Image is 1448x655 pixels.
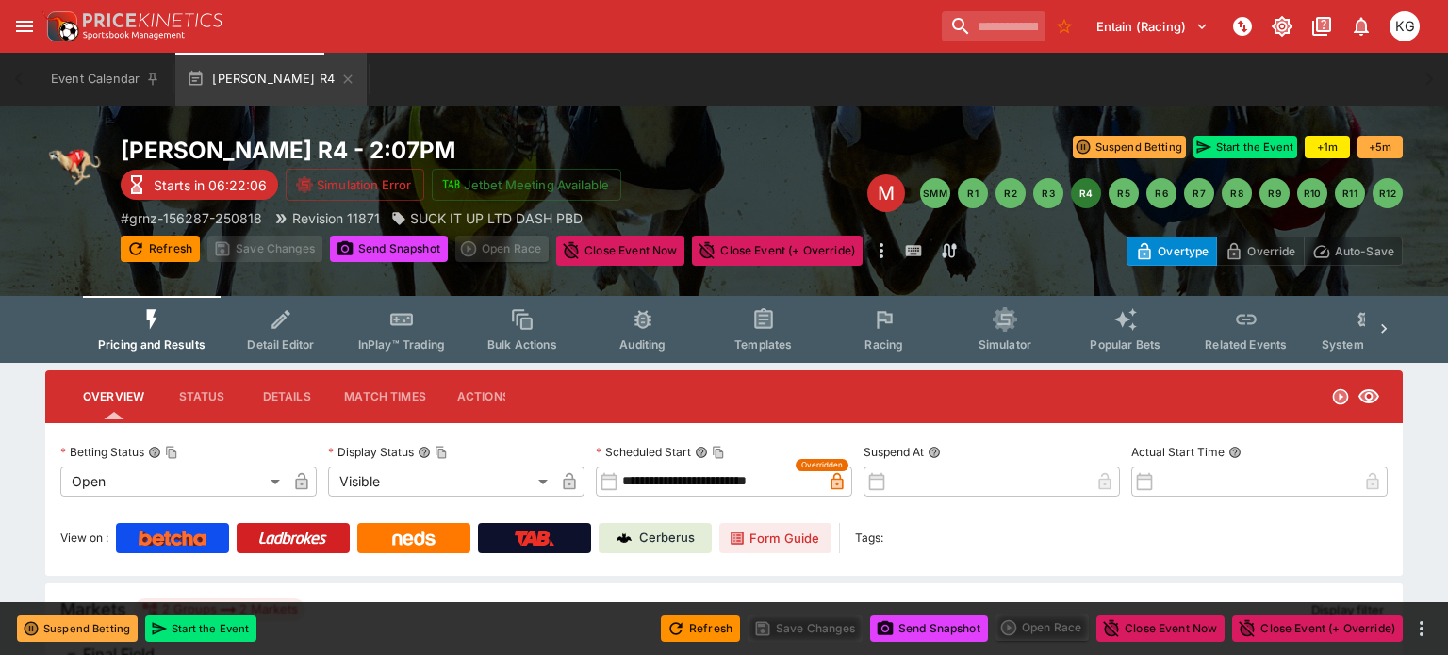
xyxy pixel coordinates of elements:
div: Visible [328,467,554,497]
button: R5 [1109,178,1139,208]
span: Detail Editor [247,337,314,352]
button: Suspend At [928,446,941,459]
button: Start the Event [1193,136,1297,158]
span: System Controls [1322,337,1414,352]
a: Cerberus [599,523,712,553]
img: PriceKinetics Logo [41,8,79,45]
label: View on : [60,523,108,553]
button: NOT Connected to PK [1226,9,1259,43]
button: Auto-Save [1304,237,1403,266]
button: Suspend Betting [1073,136,1186,158]
button: Refresh [661,615,740,642]
div: Open [60,467,287,497]
a: Form Guide [719,523,831,553]
svg: Open [1331,387,1350,406]
span: Related Events [1205,337,1287,352]
svg: Visible [1357,385,1380,408]
span: Pricing and Results [98,337,206,352]
h2: Copy To Clipboard [121,136,762,165]
p: Cerberus [639,529,695,548]
button: +5m [1357,136,1403,158]
button: Copy To Clipboard [165,446,178,459]
p: Auto-Save [1335,241,1394,261]
button: Refresh [121,236,200,262]
button: Display filter [1300,595,1395,625]
button: Documentation [1305,9,1339,43]
input: search [942,11,1045,41]
button: Start the Event [145,615,256,642]
div: Kevin Gutschlag [1390,11,1420,41]
button: more [1410,617,1433,640]
p: Display Status [328,444,414,460]
button: Select Tenant [1085,11,1220,41]
button: Scheduled StartCopy To Clipboard [695,446,708,459]
img: Sportsbook Management [83,31,185,40]
button: Copy To Clipboard [435,446,448,459]
button: Betting StatusCopy To Clipboard [148,446,161,459]
button: more [870,236,893,266]
span: Popular Bets [1090,337,1160,352]
div: Event type filters [83,296,1365,363]
button: R2 [995,178,1026,208]
button: Details [244,374,329,419]
button: R8 [1222,178,1252,208]
div: split button [995,614,1089,641]
p: Suspend At [864,444,924,460]
span: InPlay™ Trading [358,337,445,352]
button: +1m [1305,136,1350,158]
button: Status [159,374,244,419]
img: TabNZ [515,531,554,546]
img: greyhound_racing.png [45,136,106,196]
button: Send Snapshot [870,615,988,642]
img: Neds [392,531,435,546]
button: Simulation Error [286,169,424,201]
button: [PERSON_NAME] R4 [175,53,367,106]
div: Edit Meeting [867,174,905,212]
button: open drawer [8,9,41,43]
button: Overtype [1127,237,1217,266]
img: PriceKinetics [83,13,222,27]
button: Event Calendar [40,53,172,106]
p: SUCK IT UP LTD DASH PBD [410,208,583,228]
button: Actual Start Time [1228,446,1242,459]
p: Starts in 06:22:06 [154,175,267,195]
p: Actual Start Time [1131,444,1225,460]
button: R4 [1071,178,1101,208]
button: Close Event Now [556,236,684,266]
span: Auditing [619,337,666,352]
div: SUCK IT UP LTD DASH PBD [391,208,583,228]
button: R10 [1297,178,1327,208]
button: R11 [1335,178,1365,208]
img: Betcha [139,531,206,546]
button: Close Event Now [1096,615,1225,642]
button: Match Times [329,374,441,419]
p: Copy To Clipboard [121,208,262,228]
img: Ladbrokes [258,531,327,546]
nav: pagination navigation [920,178,1403,208]
span: Simulator [979,337,1031,352]
div: split button [455,236,549,262]
button: Send Snapshot [330,236,448,262]
img: jetbet-logo.svg [442,175,461,194]
div: Start From [1127,237,1403,266]
p: Scheduled Start [596,444,691,460]
button: R6 [1146,178,1176,208]
button: R12 [1373,178,1403,208]
span: Templates [734,337,792,352]
button: Jetbet Meeting Available [432,169,622,201]
button: Actions [441,374,526,419]
button: R3 [1033,178,1063,208]
div: 2 Groups 2 Markets [141,598,298,621]
button: Suspend Betting [17,615,138,642]
p: Revision 11871 [292,208,380,228]
button: Copy To Clipboard [712,446,725,459]
span: Racing [864,337,903,352]
span: Bulk Actions [487,337,557,352]
label: Tags: [855,523,883,553]
button: Override [1216,237,1304,266]
button: SMM [920,178,950,208]
button: Toggle light/dark mode [1265,9,1299,43]
button: R1 [958,178,988,208]
button: Overview [68,374,159,419]
img: Cerberus [617,531,632,546]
